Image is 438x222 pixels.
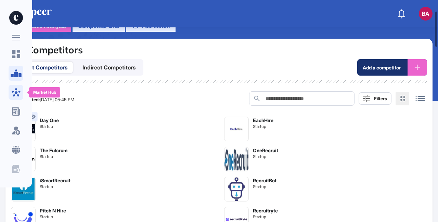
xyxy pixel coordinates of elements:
[253,147,278,154] div: OneRecruit
[11,44,83,56] h2: My Competitors
[40,147,67,154] div: The Fulcrum
[11,97,74,102] div: [DATE] 05:45 PM
[40,207,66,214] div: Pitch N Hire
[359,92,391,105] button: Filters
[40,154,67,160] div: startup
[253,124,273,130] div: startup
[253,177,276,184] div: RecruitBot
[224,147,248,171] img: OneRecruit-logo
[374,96,387,101] div: Filters
[40,124,59,130] div: startup
[40,214,66,220] div: startup
[224,217,248,222] img: Recruitryte-logo
[40,117,59,124] div: Day One
[224,177,248,201] img: RecruitBot-logo
[40,177,70,184] div: iSmartRecruit
[253,214,278,220] div: startup
[11,177,35,201] img: iSmartRecruit-logo
[253,184,276,190] div: startup
[253,207,278,214] div: Recruitryte
[253,154,278,160] div: startup
[419,7,433,21] button: BA
[40,184,70,190] div: startup
[33,90,56,95] div: Market Hub
[224,117,248,141] img: EachHire-logo
[82,63,136,71] span: Indirect Competitors
[253,117,273,124] div: EachHire
[357,59,427,76] button: Add a competitor
[19,63,67,71] span: Direct Competitors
